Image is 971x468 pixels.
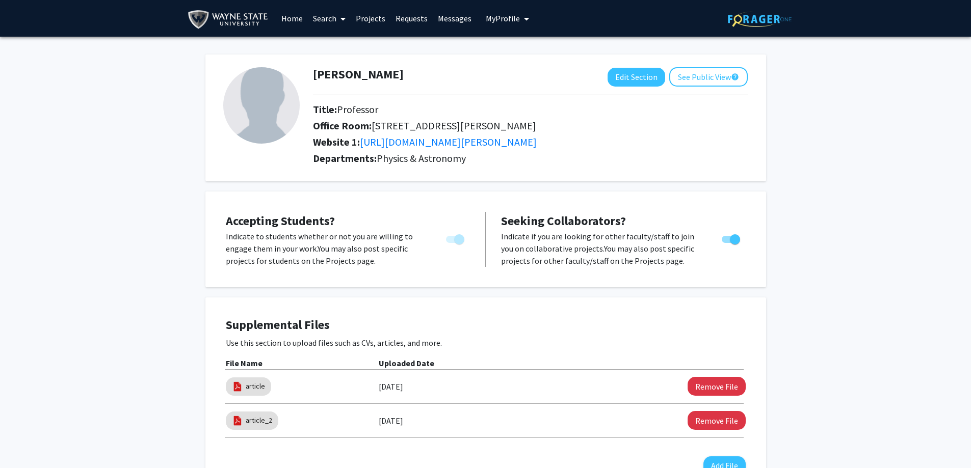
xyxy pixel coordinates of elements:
[442,230,470,245] div: Toggle
[226,337,746,349] p: Use this section to upload files such as CVs, articles, and more.
[351,1,390,36] a: Projects
[442,230,470,245] div: You cannot turn this off while you have active projects.
[688,377,746,396] button: Remove article File
[486,13,520,23] span: My Profile
[731,71,739,83] mat-icon: help
[379,412,403,429] label: [DATE]
[246,381,265,392] a: article
[390,1,433,36] a: Requests
[379,358,434,368] b: Uploaded Date
[226,230,427,267] p: Indicate to students whether or not you are willing to engage them in your work. You may also pos...
[360,135,537,148] a: Opens in a new tab
[308,1,351,36] a: Search
[226,318,746,333] h4: Supplemental Files
[276,1,308,36] a: Home
[728,11,792,27] img: ForagerOne Logo
[226,358,263,368] b: File Name
[313,67,404,82] h1: [PERSON_NAME]
[377,152,466,164] span: Physics & Astronomy
[8,422,43,460] iframe: Chat
[433,1,477,36] a: Messages
[337,103,378,116] span: Professor
[608,68,665,87] button: Edit Section
[688,411,746,430] button: Remove article_2 File
[246,415,272,426] a: article_2
[313,120,748,132] h2: Office Room:
[232,381,243,392] img: pdf_icon.png
[313,136,748,148] h2: Website 1:
[669,67,748,87] button: See Public View
[232,415,243,426] img: pdf_icon.png
[305,152,755,164] h2: Departments:
[372,119,536,132] span: [STREET_ADDRESS][PERSON_NAME]
[223,67,300,144] img: Profile Picture
[501,230,702,267] p: Indicate if you are looking for other faculty/staff to join you on collaborative projects. You ma...
[501,213,626,229] span: Seeking Collaborators?
[718,230,746,245] div: Toggle
[379,378,403,395] label: [DATE]
[188,8,273,31] img: Wayne State University Logo
[313,103,748,116] h2: Title:
[226,213,335,229] span: Accepting Students?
